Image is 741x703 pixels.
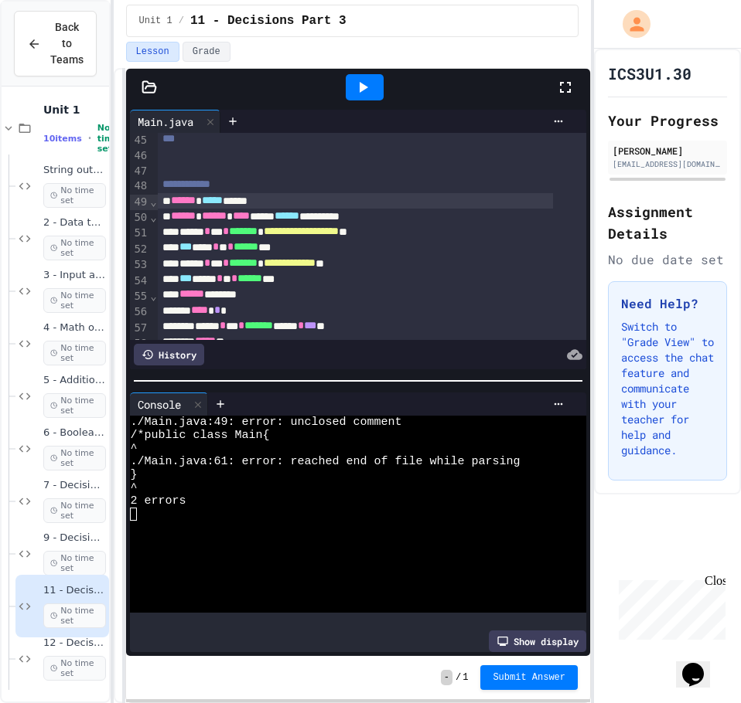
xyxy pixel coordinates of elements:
[130,336,149,351] div: 58
[126,42,179,62] button: Lesson
[613,158,722,170] div: [EMAIL_ADDRESS][DOMAIN_NAME]
[43,374,106,387] span: 5 - Additional Math exercises
[480,665,578,690] button: Submit Answer
[43,446,106,470] span: No time set
[621,319,714,458] p: Switch to "Grade View" to access the chat feature and communicate with your teacher for help and ...
[43,103,106,117] span: Unit 1
[43,531,106,545] span: 9 - Decisions Part 2
[608,201,727,244] h2: Assignment Details
[130,416,401,429] span: ./Main.java:49: error: unclosed comment
[130,242,149,257] div: 52
[149,195,157,208] span: Fold line
[43,134,82,144] span: 10 items
[43,584,106,597] span: 11 - Decisions Part 3
[50,19,84,68] span: Back to Teams
[43,498,106,523] span: No time set
[130,133,149,148] div: 45
[130,494,186,508] span: 2 errors
[43,603,106,628] span: No time set
[190,12,347,30] span: 11 - Decisions Part 3
[130,468,137,481] span: }
[489,630,586,652] div: Show display
[179,15,184,27] span: /
[130,164,149,179] div: 47
[130,114,201,130] div: Main.java
[149,211,157,223] span: Fold line
[608,110,727,131] h2: Your Progress
[463,671,468,684] span: 1
[130,110,220,133] div: Main.java
[493,671,565,684] span: Submit Answer
[608,63,691,84] h1: ICS3U1.30
[621,294,714,313] h3: Need Help?
[43,216,106,229] span: 2 - Data types
[130,304,149,320] div: 56
[43,479,106,492] span: 7 - Decisions Part 1
[130,455,520,468] span: ./Main.java:61: error: reached end of file while parsing
[130,273,149,289] div: 54
[130,396,189,413] div: Console
[130,210,149,226] div: 50
[183,42,230,62] button: Grade
[88,132,91,144] span: •
[43,551,106,576] span: No time set
[613,144,722,158] div: [PERSON_NAME]
[130,429,269,442] span: /*public class Main{
[43,393,106,418] span: No time set
[130,148,149,164] div: 46
[130,442,137,455] span: ^
[130,481,137,494] span: ^
[14,11,97,76] button: Back to Teams
[441,670,452,685] span: -
[43,341,106,365] span: No time set
[130,289,149,304] div: 55
[613,574,726,640] iframe: chat widget
[97,123,119,154] span: No time set
[43,288,106,313] span: No time set
[130,392,208,416] div: Console
[43,236,106,260] span: No time set
[149,290,157,302] span: Fold line
[43,656,106,681] span: No time set
[43,321,106,335] span: 4 - Math operations
[43,164,106,177] span: String output Exercises
[130,226,149,241] div: 51
[456,671,461,684] span: /
[6,6,107,98] div: Chat with us now!Close
[134,344,204,365] div: History
[676,641,726,688] iframe: chat widget
[130,195,149,210] div: 49
[606,6,654,42] div: My Account
[43,183,106,208] span: No time set
[608,250,727,269] div: No due date set
[43,269,106,282] span: 3 - Input and output
[130,178,149,194] div: 48
[130,321,149,336] div: 57
[43,637,106,650] span: 12 - Decisions Part 4
[43,426,106,440] span: 6 - Boolean Values
[130,257,149,273] div: 53
[139,15,172,27] span: Unit 1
